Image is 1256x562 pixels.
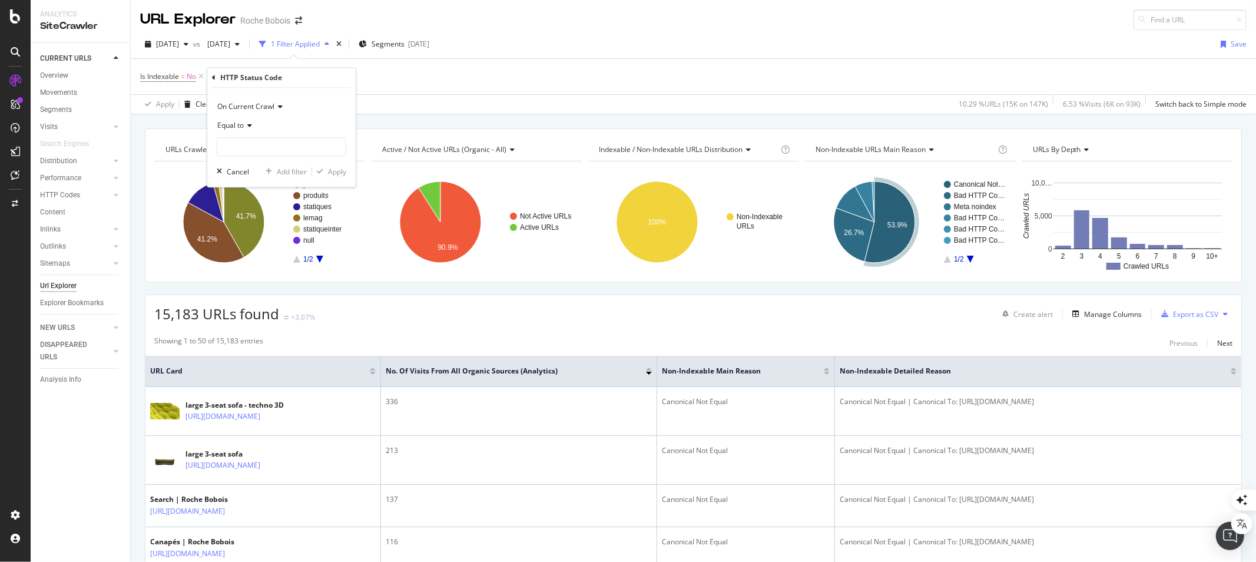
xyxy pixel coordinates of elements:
div: Showing 1 to 50 of 15,183 entries [154,336,263,350]
text: Bad HTTP Co… [954,236,1005,244]
div: NEW URLS [40,322,75,334]
img: Equal [284,316,289,319]
span: = [181,71,185,81]
text: 7 [1154,252,1158,260]
button: Add filter [261,166,307,178]
div: A chart. [805,171,1016,273]
a: Explorer Bookmarks [40,297,122,309]
div: Open Intercom Messenger [1216,522,1244,550]
text: 100% [648,218,667,226]
input: Find a URL [1134,9,1247,30]
span: 15,183 URLs found [154,304,279,323]
div: Overview [40,70,68,82]
img: main image [150,403,180,419]
div: 137 [386,494,652,505]
div: HTTP Status Code [220,72,282,82]
div: Save [1231,39,1247,49]
button: Apply [140,95,174,114]
text: 5 [1117,252,1121,260]
div: 6.53 % Visits ( 6K on 93K ) [1063,99,1141,109]
text: lemag [303,214,323,222]
button: Clear [180,95,213,114]
a: NEW URLS [40,322,110,334]
div: URL Explorer [140,9,236,29]
div: Switch back to Simple mode [1155,99,1247,109]
text: 6 [1135,252,1139,260]
div: Export as CSV [1173,309,1218,319]
div: Search | Roche Bobois [150,494,263,505]
text: Not Active URLs [520,212,571,220]
h4: Active / Not Active URLs [380,140,571,159]
div: Previous [1169,338,1198,348]
div: Analytics [40,9,121,19]
text: 10+ [1206,252,1218,260]
span: URLs by Depth [1033,144,1081,154]
div: Create alert [1013,309,1053,319]
a: Inlinks [40,223,110,236]
a: Performance [40,172,110,184]
text: 53.9% [887,221,907,229]
text: 1/2 [954,255,964,263]
div: A chart. [371,171,582,273]
div: [DATE] [408,39,429,49]
div: arrow-right-arrow-left [295,16,302,25]
button: Create alert [997,305,1053,323]
a: Outlinks [40,240,110,253]
text: parametres [303,180,339,189]
button: Apply [312,166,346,178]
span: Non-Indexable Main Reason [662,366,806,376]
text: URLs [737,222,754,230]
a: Segments [40,104,122,116]
span: No [187,68,196,85]
div: HTTP Codes [40,189,80,201]
div: Apply [328,167,346,177]
a: [URL][DOMAIN_NAME] [150,548,225,560]
text: statiqueinter [303,225,342,233]
span: Non-Indexable Detailed Reason [840,366,1213,376]
div: times [334,38,344,50]
svg: A chart. [154,171,365,273]
div: A chart. [1022,171,1232,273]
a: Analysis Info [40,373,122,386]
button: Save [1216,35,1247,54]
div: Outlinks [40,240,66,253]
span: No. of Visits from All Organic Sources (Analytics) [386,366,628,376]
div: Next [1217,338,1232,348]
a: [URL][DOMAIN_NAME] [150,505,225,517]
button: Export as CSV [1156,305,1218,323]
text: 4 [1098,252,1102,260]
div: Search Engines [40,138,89,150]
div: Apply [156,99,174,109]
div: 116 [386,537,652,547]
div: Explorer Bookmarks [40,297,104,309]
text: Crawled URLs [1124,262,1169,270]
div: Canonical Not Equal | Canonical To: [URL][DOMAIN_NAME] [840,537,1237,547]
a: Movements [40,87,122,99]
div: 336 [386,396,652,407]
text: 10,0… [1031,179,1052,187]
text: 1/2 [303,255,313,263]
div: large 3-seat sofa [185,449,299,459]
text: produits [303,191,329,200]
div: Canonical Not Equal | Canonical To: [URL][DOMAIN_NAME] [840,445,1237,456]
div: Clear [195,99,213,109]
button: Add Filter [206,70,253,84]
text: Bad HTTP Co… [954,214,1005,222]
div: Inlinks [40,223,61,236]
div: 213 [386,445,652,456]
text: 26.7% [844,229,864,237]
a: Content [40,206,122,219]
div: Content [40,206,65,219]
div: Manage Columns [1084,309,1142,319]
h4: Non-Indexable URLs Main Reason [814,140,996,159]
a: [URL][DOMAIN_NAME] [185,459,260,471]
text: 0 [1048,245,1052,253]
a: [URL][DOMAIN_NAME] [185,411,260,422]
text: 41.7% [236,212,256,220]
a: Sitemaps [40,257,110,270]
span: Equal to [217,121,244,131]
svg: A chart. [588,171,798,273]
text: 5,000 [1035,212,1052,220]
text: Bad HTTP Co… [954,225,1005,233]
